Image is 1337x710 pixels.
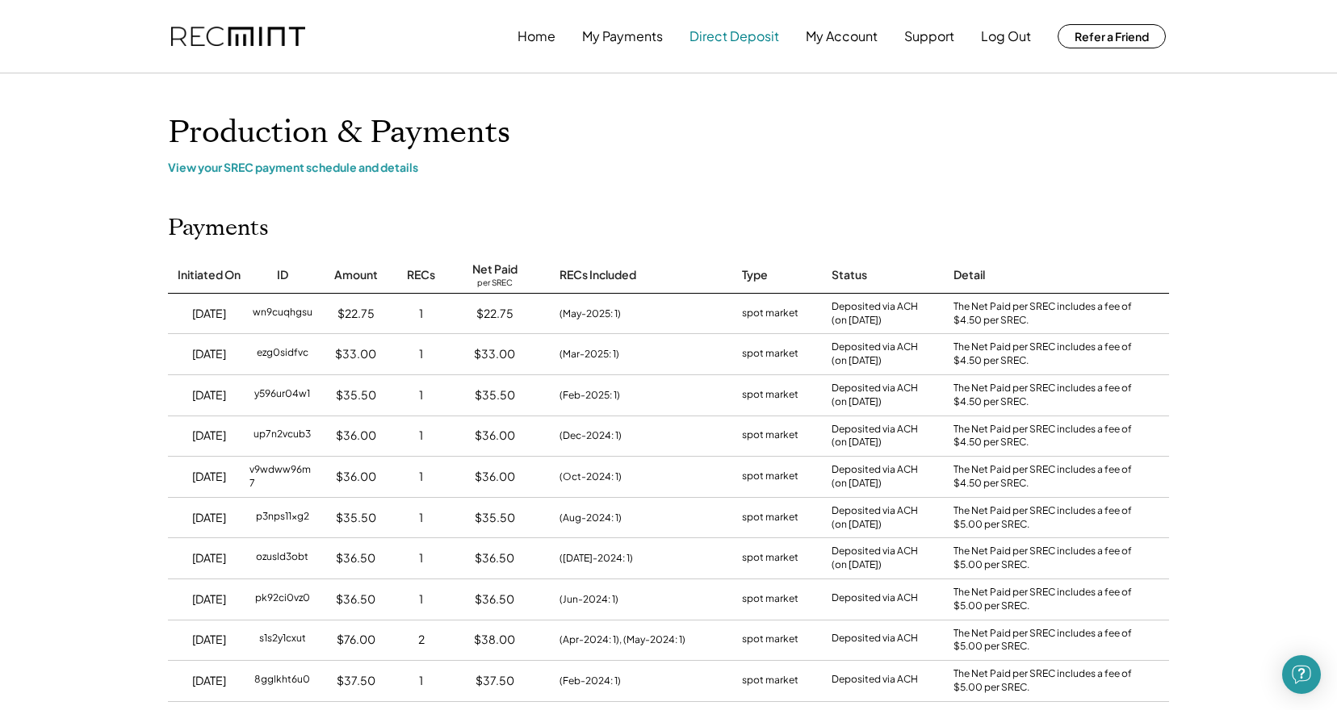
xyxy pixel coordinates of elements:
div: $22.75 [337,306,375,322]
div: $36.50 [475,550,514,566]
div: Detail [954,267,985,283]
div: $38.00 [474,632,515,648]
div: View your SREC payment schedule and details [168,160,1169,174]
div: $33.00 [474,346,515,362]
h2: Payments [168,215,269,242]
div: [DATE] [192,550,226,566]
div: spot market [742,428,798,444]
div: $37.50 [337,673,375,689]
div: ezg0sidfvc [257,346,308,362]
div: [DATE] [192,306,226,322]
div: RECs Included [560,267,636,283]
div: Net Paid [472,261,518,278]
div: (Feb-2025: 1) [560,388,620,403]
div: The Net Paid per SREC includes a fee of $5.00 per SREC. [954,627,1139,654]
div: ID [277,267,288,283]
h1: Production & Payments [168,114,1169,152]
div: (Jun-2024: 1) [560,592,618,607]
div: 1 [419,591,423,608]
div: $35.50 [336,387,376,403]
div: Deposited via ACH (on [DATE]) [832,463,918,491]
div: up7n2vcub3 [254,428,311,444]
div: [DATE] [192,510,226,526]
div: Amount [334,267,378,283]
div: $33.00 [335,346,376,362]
div: Deposited via ACH [832,632,918,648]
div: (May-2025: 1) [560,307,621,321]
div: 1 [419,510,423,526]
div: Open Intercom Messenger [1282,655,1321,694]
div: $36.50 [336,591,375,608]
div: [DATE] [192,469,226,485]
div: ozusld3obt [256,550,308,566]
div: The Net Paid per SREC includes a fee of $4.50 per SREC. [954,423,1139,450]
div: spot market [742,306,798,322]
button: Direct Deposit [689,20,779,52]
div: [DATE] [192,346,226,362]
div: $76.00 [337,632,375,648]
div: The Net Paid per SREC includes a fee of $5.00 per SREC. [954,667,1139,695]
button: Support [904,20,954,52]
div: $36.00 [336,428,376,444]
div: [DATE] [192,591,226,608]
div: (Oct-2024: 1) [560,470,622,484]
div: $36.00 [475,469,515,485]
div: The Net Paid per SREC includes a fee of $5.00 per SREC. [954,504,1139,532]
div: $35.50 [475,510,515,526]
div: [DATE] [192,428,226,444]
div: (Apr-2024: 1), (May-2024: 1) [560,633,685,647]
div: spot market [742,673,798,689]
div: Status [832,267,867,283]
div: $36.00 [475,428,515,444]
div: The Net Paid per SREC includes a fee of $5.00 per SREC. [954,586,1139,613]
div: $36.00 [336,469,376,485]
div: The Net Paid per SREC includes a fee of $4.50 per SREC. [954,382,1139,409]
div: Deposited via ACH (on [DATE]) [832,300,918,328]
div: 2 [418,632,425,648]
button: My Payments [582,20,663,52]
button: Refer a Friend [1058,24,1166,48]
div: The Net Paid per SREC includes a fee of $4.50 per SREC. [954,340,1139,368]
div: (Feb-2024: 1) [560,674,621,688]
button: Home [518,20,555,52]
div: $36.50 [475,591,514,608]
div: Deposited via ACH (on [DATE]) [832,382,918,409]
div: $36.50 [336,550,375,566]
div: (Mar-2025: 1) [560,347,619,361]
div: spot market [742,550,798,566]
div: 1 [419,673,423,689]
div: Initiated On [178,267,241,283]
div: spot market [742,632,798,648]
div: The Net Paid per SREC includes a fee of $5.00 per SREC. [954,545,1139,572]
div: 1 [419,306,423,322]
div: spot market [742,346,798,362]
div: 1 [419,387,423,403]
div: [DATE] [192,387,226,403]
button: My Account [806,20,878,52]
div: [DATE] [192,673,226,689]
div: $37.50 [476,673,514,689]
div: Deposited via ACH [832,591,918,608]
div: $35.50 [475,387,515,403]
div: The Net Paid per SREC includes a fee of $4.50 per SREC. [954,463,1139,491]
div: (Dec-2024: 1) [560,428,622,443]
div: 1 [419,346,423,362]
img: recmint-logotype%403x.png [171,27,305,47]
div: RECs [407,267,435,283]
div: spot market [742,510,798,526]
div: The Net Paid per SREC includes a fee of $4.50 per SREC. [954,300,1139,328]
div: pk92ci0vz0 [255,591,310,608]
div: Deposited via ACH (on [DATE]) [832,504,918,532]
div: $35.50 [336,510,376,526]
div: Deposited via ACH (on [DATE]) [832,545,918,572]
div: v9wdww96m7 [249,463,315,491]
div: spot market [742,387,798,403]
div: spot market [742,591,798,608]
div: per SREC [477,278,513,290]
div: [DATE] [192,632,226,648]
div: wn9cuqhgsu [253,306,312,322]
button: Log Out [981,20,1031,52]
div: 1 [419,469,423,485]
div: s1s2y1cxut [259,632,306,648]
div: 8gglkht6u0 [254,673,310,689]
